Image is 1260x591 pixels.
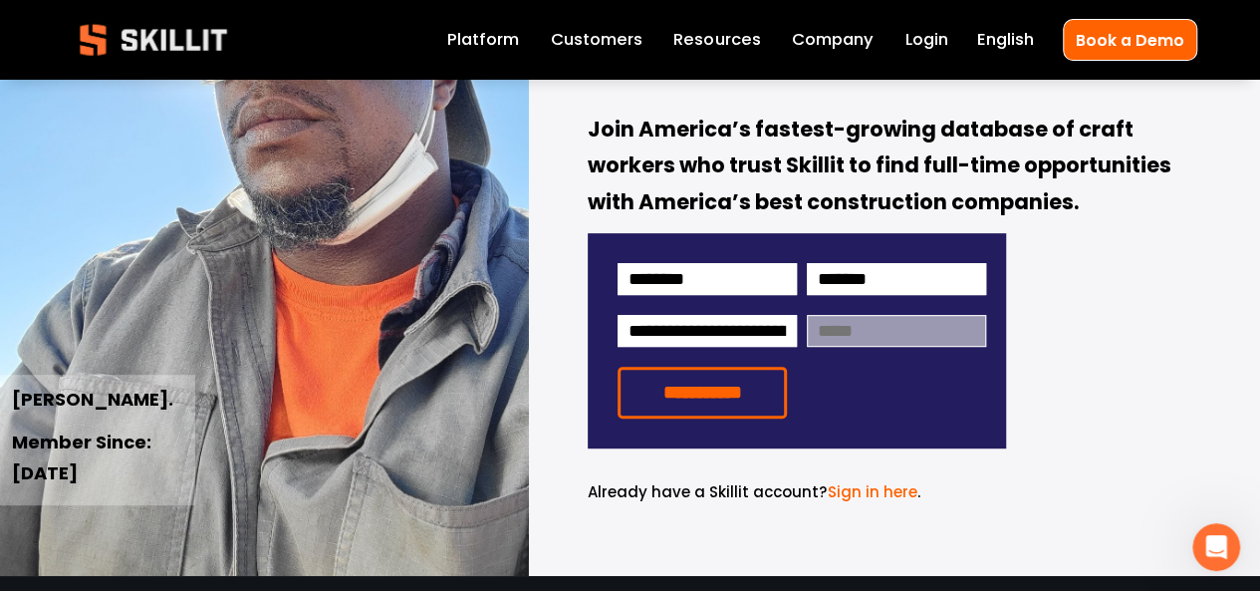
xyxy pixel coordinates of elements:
[588,481,828,502] span: Already have a Skillit account?
[12,386,173,417] strong: [PERSON_NAME].
[792,26,874,54] a: Company
[701,16,716,115] strong: .
[977,28,1034,53] span: English
[1192,523,1240,571] iframe: Intercom live chat
[828,481,917,502] a: Sign in here
[673,28,760,53] span: Resources
[905,26,948,54] a: Login
[63,10,244,70] img: Skillit
[588,480,1006,504] p: .
[1063,19,1197,60] a: Book a Demo
[588,114,1175,223] strong: Join America’s fastest-growing database of craft workers who trust Skillit to find full-time oppo...
[12,429,155,490] strong: Member Since: [DATE]
[673,26,760,54] a: folder dropdown
[447,26,519,54] a: Platform
[977,26,1034,54] div: language picker
[551,26,642,54] a: Customers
